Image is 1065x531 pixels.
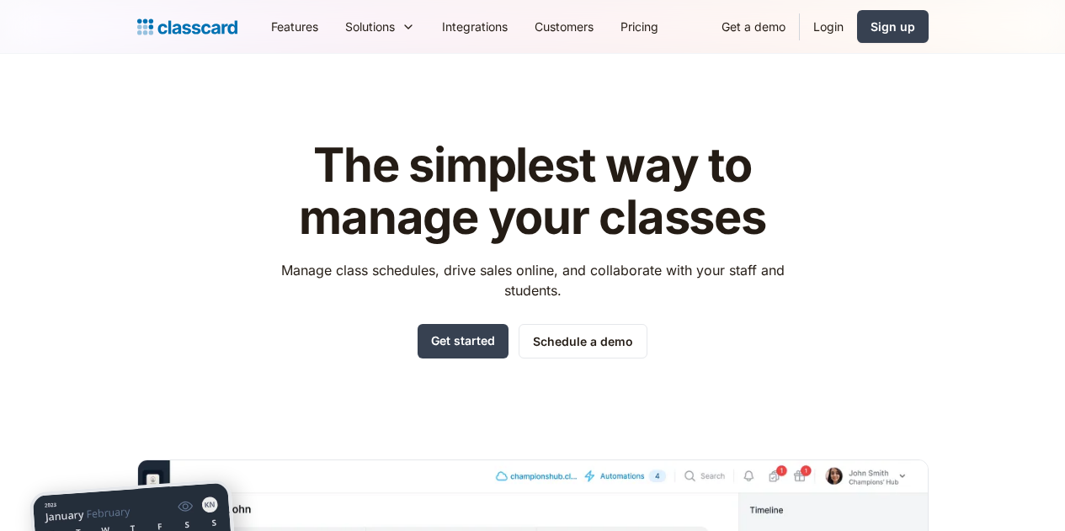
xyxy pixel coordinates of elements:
div: Sign up [871,18,915,35]
a: Sign up [857,10,929,43]
a: Login [800,8,857,45]
a: Get started [418,324,509,358]
div: Solutions [345,18,395,35]
a: Integrations [429,8,521,45]
p: Manage class schedules, drive sales online, and collaborate with your staff and students. [265,260,800,300]
a: Pricing [607,8,672,45]
a: Features [258,8,332,45]
a: home [137,15,237,39]
a: Get a demo [708,8,799,45]
a: Schedule a demo [519,324,647,358]
div: Solutions [332,8,429,45]
a: Customers [521,8,607,45]
h1: The simplest way to manage your classes [265,140,800,243]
